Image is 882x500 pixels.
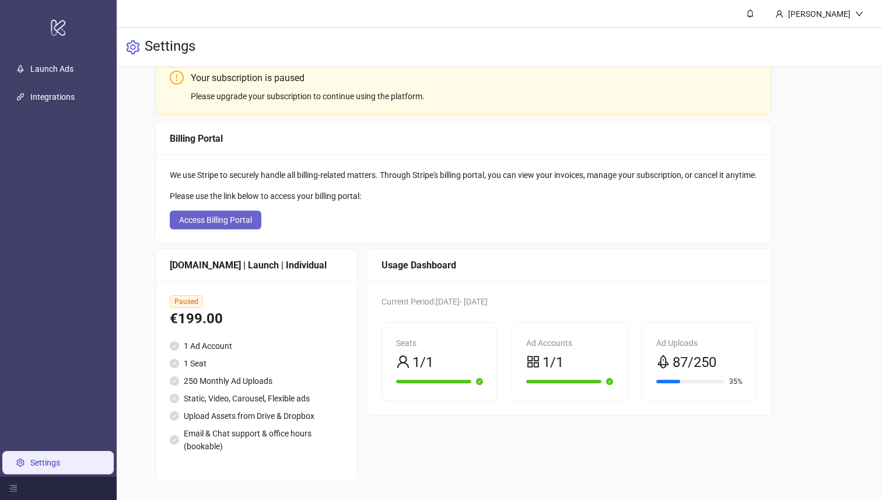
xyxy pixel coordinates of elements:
[729,378,743,385] span: 35%
[170,411,179,421] span: check-circle
[656,355,670,369] span: rocket
[412,352,433,374] span: 1/1
[476,378,483,385] span: check-circle
[30,458,60,467] a: Settings
[170,258,343,272] div: [DOMAIN_NAME] | Launch | Individual
[170,392,343,405] li: Static, Video, Carousel, Flexible ads
[656,337,743,349] div: Ad Uploads
[855,10,863,18] span: down
[179,215,252,225] span: Access Billing Portal
[9,484,17,492] span: menu-fold
[381,258,757,272] div: Usage Dashboard
[170,71,184,85] span: exclamation-circle
[145,37,195,57] h3: Settings
[170,375,343,387] li: 250 Monthly Ad Uploads
[526,337,613,349] div: Ad Accounts
[170,435,179,445] span: check-circle
[170,341,179,351] span: check-circle
[30,64,73,74] a: Launch Ads
[170,169,757,181] div: We use Stripe to securely handle all billing-related matters. Through Stripe's billing portal, yo...
[542,352,563,374] span: 1/1
[191,90,757,103] div: Please upgrade your subscription to continue using the platform.
[170,295,203,308] span: Paused
[526,355,540,369] span: appstore
[170,211,261,229] button: Access Billing Portal
[396,355,410,369] span: user
[606,378,613,385] span: check-circle
[396,337,483,349] div: Seats
[673,352,716,374] span: 87/250
[126,40,140,54] span: setting
[170,427,343,453] li: Email & Chat support & office hours (bookable)
[381,297,488,306] span: Current Period: [DATE] - [DATE]
[30,92,75,102] a: Integrations
[775,10,783,18] span: user
[170,190,757,202] div: Please use the link below to access your billing portal:
[170,340,343,352] li: 1 Ad Account
[170,131,757,146] div: Billing Portal
[170,359,179,368] span: check-circle
[783,8,855,20] div: [PERSON_NAME]
[191,71,757,85] div: Your subscription is paused
[170,357,343,370] li: 1 Seat
[170,308,343,330] div: €199.00
[170,394,179,403] span: check-circle
[746,9,754,18] span: bell
[170,376,179,386] span: check-circle
[170,410,343,422] li: Upload Assets from Drive & Dropbox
